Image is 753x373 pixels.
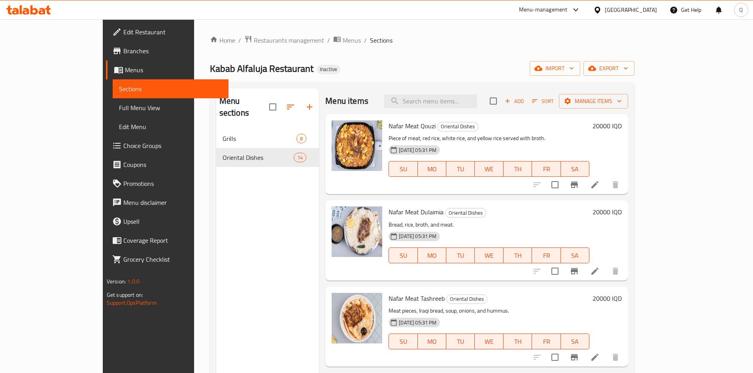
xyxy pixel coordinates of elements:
[478,250,500,261] span: WE
[475,247,503,263] button: WE
[449,336,472,347] span: TU
[446,161,475,177] button: TU
[418,161,446,177] button: MO
[418,247,446,263] button: MO
[389,206,443,218] span: Nafar Meat Dulaimia
[392,250,414,261] span: SU
[547,263,563,279] span: Select to update
[564,163,586,175] span: SA
[593,120,622,131] h6: 20000 IQD
[254,36,324,45] span: Restaurants management
[475,334,503,349] button: WE
[605,6,657,14] div: [GEOGRAPHIC_DATA]
[532,334,561,349] button: FR
[389,334,417,349] button: SU
[502,95,527,107] span: Add item
[106,41,228,60] a: Branches
[123,141,222,150] span: Choice Groups
[113,98,228,117] a: Full Menu View
[590,266,600,276] a: Edit menu item
[106,60,228,79] a: Menus
[418,334,446,349] button: MO
[507,163,529,175] span: TH
[113,117,228,136] a: Edit Menu
[119,122,222,131] span: Edit Menu
[449,163,472,175] span: TU
[125,65,222,75] span: Menus
[123,236,222,245] span: Coverage Report
[530,61,580,76] button: import
[300,97,319,116] button: Add section
[547,176,563,193] span: Select to update
[106,250,228,269] a: Grocery Checklist
[294,154,306,161] span: 14
[107,290,143,300] span: Get support on:
[210,60,313,77] span: Kabab Alfaluja Restaurant
[113,79,228,98] a: Sections
[107,276,126,287] span: Version:
[123,217,222,226] span: Upsell
[317,66,340,73] span: Inactive
[244,35,324,45] a: Restaurants management
[527,95,559,107] span: Sort items
[446,294,487,304] div: Oriental Dishes
[564,250,586,261] span: SA
[392,163,414,175] span: SU
[507,336,529,347] span: TH
[446,334,475,349] button: TU
[421,336,443,347] span: MO
[532,247,561,263] button: FR
[106,22,228,41] a: Edit Restaurant
[123,198,222,207] span: Menu disclaimer
[396,146,440,154] span: [DATE] 05:31 PM
[739,6,743,14] span: Q
[219,95,270,119] h2: Menu sections
[565,96,622,106] span: Manage items
[216,129,319,148] div: Grills8
[223,153,294,162] span: Oriental Dishes
[478,163,500,175] span: WE
[325,95,368,107] h2: Menu items
[446,247,475,263] button: TU
[565,175,584,194] button: Branch-specific-item
[475,161,503,177] button: WE
[421,250,443,261] span: MO
[216,126,319,170] nav: Menu sections
[519,5,568,15] div: Menu-management
[606,175,625,194] button: delete
[389,120,436,132] span: Nafar Meat Qouzi
[123,160,222,169] span: Coupons
[294,153,306,162] div: items
[478,336,500,347] span: WE
[389,306,589,316] p: Meat pieces, Iraqi bread, soup, onions, and hummus.
[106,193,228,212] a: Menu disclaimer
[536,64,574,73] span: import
[583,61,634,76] button: export
[447,294,487,304] span: Oriental Dishes
[210,35,634,45] nav: breadcrumb
[590,64,628,73] span: export
[106,174,228,193] a: Promotions
[384,94,477,108] input: search
[564,336,586,347] span: SA
[127,276,140,287] span: 1.0.0
[119,103,222,112] span: Full Menu View
[504,247,532,263] button: TH
[264,99,281,115] span: Select all sections
[396,232,440,240] span: [DATE] 05:31 PM
[327,36,330,45] li: /
[389,292,445,304] span: Nafar Meat Tashreeb
[532,97,554,106] span: Sort
[445,208,486,217] div: Oriental Dishes
[370,36,393,45] span: Sections
[107,298,157,308] a: Support.OpsPlatform
[504,334,532,349] button: TH
[530,95,556,107] button: Sort
[507,250,529,261] span: TH
[565,348,584,367] button: Branch-specific-item
[123,46,222,56] span: Branches
[223,134,296,143] span: Grills
[485,93,502,109] span: Select section
[565,262,584,281] button: Branch-specific-item
[216,148,319,167] div: Oriental Dishes14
